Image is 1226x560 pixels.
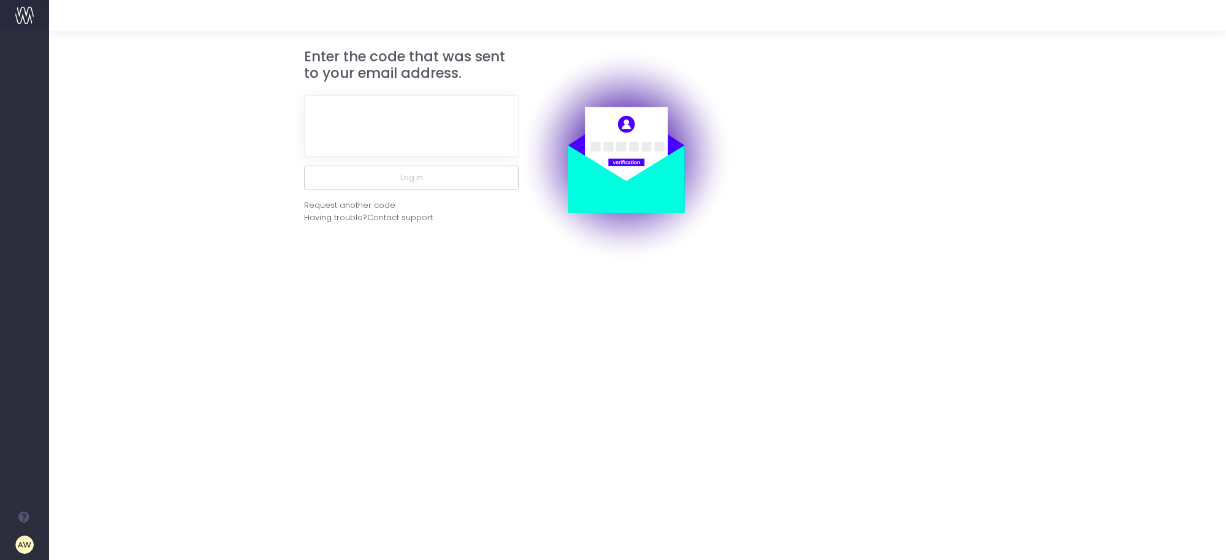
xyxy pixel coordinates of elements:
[304,166,519,190] button: Log in
[304,212,519,224] div: Having trouble?
[367,212,433,224] span: Contact support
[304,199,395,212] div: Request another code
[519,48,733,263] img: auth.png
[15,535,34,554] img: images/default_profile_image.png
[304,48,519,82] h3: Enter the code that was sent to your email address.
